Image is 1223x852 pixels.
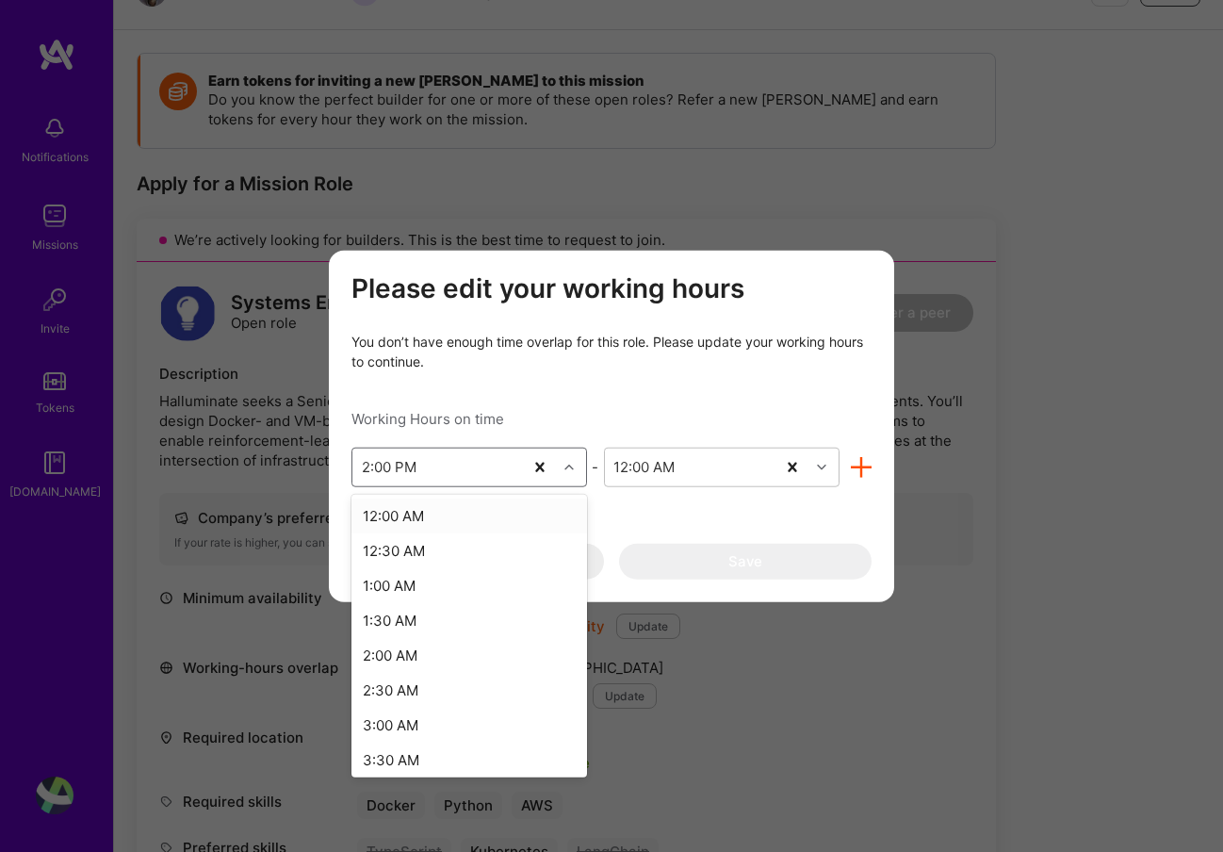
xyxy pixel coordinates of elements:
[351,742,587,777] div: 3:30 AM
[362,457,416,477] div: 2:00 PM
[351,707,587,742] div: 3:00 AM
[351,637,587,672] div: 2:00 AM
[351,331,872,370] div: You don’t have enough time overlap for this role. Please update your working hours to continue.
[351,498,587,532] div: 12:00 AM
[351,567,587,602] div: 1:00 AM
[619,543,872,579] button: Save
[613,457,675,477] div: 12:00 AM
[351,408,872,428] div: Working Hours on time
[587,457,604,477] div: -
[329,251,894,602] div: modal
[817,462,826,471] i: icon Chevron
[351,532,587,567] div: 12:30 AM
[351,672,587,707] div: 2:30 AM
[351,602,587,637] div: 1:30 AM
[564,462,574,471] i: icon Chevron
[351,273,872,305] h3: Please edit your working hours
